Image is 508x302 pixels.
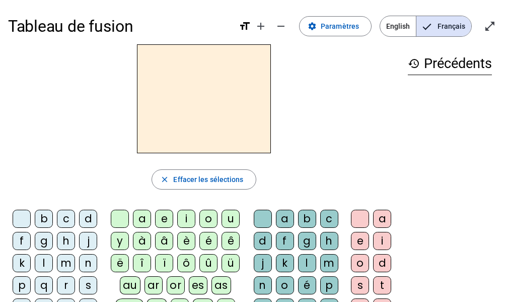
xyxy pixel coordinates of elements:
div: o [351,254,369,272]
div: û [199,254,217,272]
div: g [35,232,53,250]
mat-icon: open_in_full [484,20,496,32]
div: t [373,276,391,294]
div: ï [155,254,173,272]
div: ar [144,276,163,294]
div: g [298,232,316,250]
div: es [189,276,207,294]
div: é [199,232,217,250]
div: f [13,232,31,250]
div: l [35,254,53,272]
div: s [351,276,369,294]
button: Diminuer la taille de la police [271,16,291,36]
mat-icon: remove [275,20,287,32]
mat-icon: add [255,20,267,32]
button: Paramètres [299,16,372,36]
div: m [320,254,338,272]
div: or [167,276,185,294]
div: o [276,276,294,294]
div: ê [222,232,240,250]
div: n [79,254,97,272]
mat-icon: format_size [239,20,251,32]
div: n [254,276,272,294]
h1: Tableau de fusion [8,10,231,42]
div: p [13,276,31,294]
span: English [380,16,416,36]
div: i [177,210,195,228]
div: r [57,276,75,294]
div: e [155,210,173,228]
h3: Précédents [408,52,492,75]
div: e [351,232,369,250]
div: u [222,210,240,228]
div: i [373,232,391,250]
div: f [276,232,294,250]
div: c [320,210,338,228]
mat-icon: history [408,57,420,70]
div: h [320,232,338,250]
div: c [57,210,75,228]
div: d [254,232,272,250]
span: Français [416,16,471,36]
div: j [79,232,97,250]
div: au [120,276,140,294]
div: p [320,276,338,294]
mat-icon: close [160,175,169,184]
div: q [35,276,53,294]
mat-button-toggle-group: Language selection [380,16,472,37]
div: ë [111,254,129,272]
div: a [373,210,391,228]
div: o [199,210,217,228]
mat-icon: settings [308,22,317,31]
div: j [254,254,272,272]
div: è [177,232,195,250]
div: h [57,232,75,250]
span: Paramètres [321,20,359,32]
div: ô [177,254,195,272]
div: y [111,232,129,250]
div: b [35,210,53,228]
div: m [57,254,75,272]
div: a [133,210,151,228]
div: b [298,210,316,228]
div: as [211,276,231,294]
div: l [298,254,316,272]
div: s [79,276,97,294]
span: Effacer les sélections [173,173,243,186]
div: d [373,254,391,272]
div: k [276,254,294,272]
div: à [133,232,151,250]
div: k [13,254,31,272]
div: d [79,210,97,228]
div: î [133,254,151,272]
button: Augmenter la taille de la police [251,16,271,36]
div: a [276,210,294,228]
div: é [298,276,316,294]
button: Entrer en plein écran [480,16,500,36]
button: Effacer les sélections [152,169,256,190]
div: â [155,232,173,250]
div: ü [222,254,240,272]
